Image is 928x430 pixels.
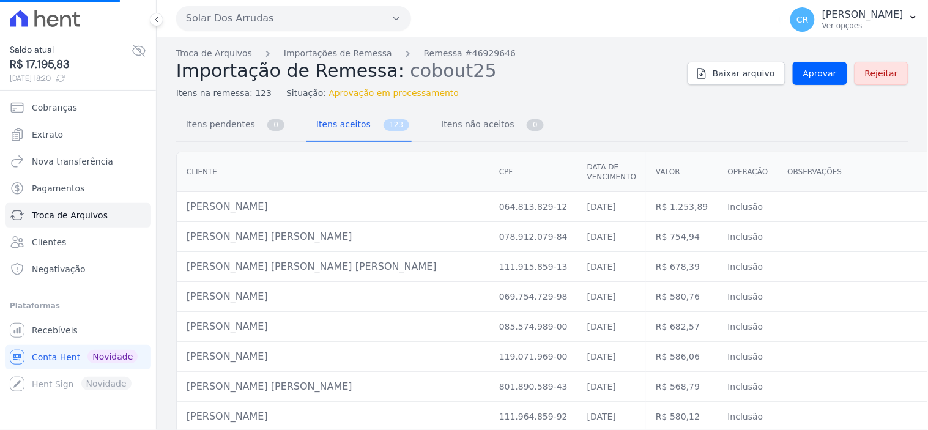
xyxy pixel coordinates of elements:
span: cobout25 [410,59,497,81]
span: Itens não aceitos [434,112,516,136]
td: [PERSON_NAME] [177,312,489,342]
td: Inclusão [718,342,778,372]
a: Troca de Arquivos [5,203,151,228]
span: Aprovação em processamento [329,87,459,100]
span: Aprovar [803,67,837,80]
a: Pagamentos [5,176,151,201]
a: Rejeitar [855,62,908,85]
td: [PERSON_NAME] [177,192,489,222]
td: R$ 586,06 [646,342,718,372]
td: [PERSON_NAME] [177,282,489,312]
td: [DATE] [577,222,646,252]
span: Clientes [32,236,66,248]
td: [DATE] [577,372,646,402]
a: Itens não aceitos 0 [431,109,546,142]
span: CR [796,15,809,24]
a: Recebíveis [5,318,151,343]
td: Inclusão [718,222,778,252]
div: Plataformas [10,298,146,313]
td: R$ 580,76 [646,282,718,312]
td: R$ 754,94 [646,222,718,252]
a: Nova transferência [5,149,151,174]
a: Importações de Remessa [284,47,392,60]
p: Ver opções [822,21,904,31]
span: Conta Hent [32,351,80,363]
td: R$ 1.253,89 [646,192,718,222]
td: R$ 682,57 [646,312,718,342]
span: 123 [384,119,410,131]
a: Negativação [5,257,151,281]
span: Nova transferência [32,155,113,168]
td: 085.574.989-00 [489,312,577,342]
td: Inclusão [718,282,778,312]
span: Itens aceitos [309,112,373,136]
span: Itens na remessa: 123 [176,87,272,100]
th: Cliente [177,152,489,192]
a: Troca de Arquivos [176,47,252,60]
p: [PERSON_NAME] [822,9,904,21]
a: Cobranças [5,95,151,120]
nav: Sidebar [10,95,146,396]
td: 064.813.829-12 [489,192,577,222]
td: 111.915.859-13 [489,252,577,282]
span: Saldo atual [10,43,132,56]
a: Extrato [5,122,151,147]
td: 119.071.969-00 [489,342,577,372]
button: CR [PERSON_NAME] Ver opções [781,2,928,37]
span: Novidade [87,350,138,363]
span: Baixar arquivo [713,67,775,80]
span: Situação: [286,87,326,100]
td: [DATE] [577,282,646,312]
button: Solar Dos Arrudas [176,6,411,31]
td: [DATE] [577,342,646,372]
td: Inclusão [718,192,778,222]
span: Importação de Remessa: [176,60,404,81]
th: Operação [718,152,778,192]
span: Recebíveis [32,324,78,336]
span: [DATE] 18:20 [10,73,132,84]
span: Extrato [32,128,63,141]
span: Cobranças [32,102,77,114]
a: Remessa #46929646 [424,47,516,60]
td: [DATE] [577,252,646,282]
td: [PERSON_NAME] [177,342,489,372]
td: Inclusão [718,372,778,402]
a: Itens pendentes 0 [176,109,287,142]
span: 0 [267,119,284,131]
nav: Breadcrumb [176,47,678,60]
a: Itens aceitos 123 [306,109,412,142]
span: Pagamentos [32,182,84,195]
th: CPF [489,152,577,192]
span: Negativação [32,263,86,275]
span: Troca de Arquivos [32,209,108,221]
a: Conta Hent Novidade [5,345,151,369]
td: 078.912.079-84 [489,222,577,252]
td: 069.754.729-98 [489,282,577,312]
td: R$ 678,39 [646,252,718,282]
span: 0 [527,119,544,131]
td: Inclusão [718,312,778,342]
th: Valor [646,152,718,192]
td: Inclusão [718,252,778,282]
a: Aprovar [793,62,847,85]
td: [PERSON_NAME] [PERSON_NAME] [PERSON_NAME] [177,252,489,282]
td: [DATE] [577,312,646,342]
a: Clientes [5,230,151,254]
td: 801.890.589-43 [489,372,577,402]
th: Data de vencimento [577,152,646,192]
span: Itens pendentes [179,112,258,136]
td: [DATE] [577,192,646,222]
td: R$ 568,79 [646,372,718,402]
td: [PERSON_NAME] [PERSON_NAME] [177,372,489,402]
td: [PERSON_NAME] [PERSON_NAME] [177,222,489,252]
a: Baixar arquivo [688,62,785,85]
span: R$ 17.195,83 [10,56,132,73]
nav: Tab selector [176,109,546,142]
span: Rejeitar [865,67,898,80]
